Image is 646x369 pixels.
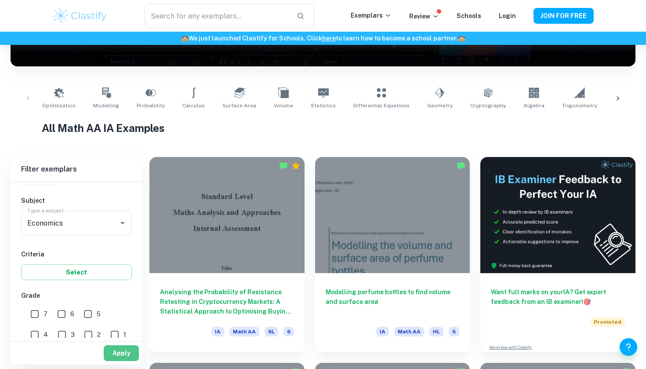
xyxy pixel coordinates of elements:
span: 7 [44,309,47,319]
h6: Subject [21,196,132,205]
span: Statistics [311,102,336,110]
span: HL [429,327,443,336]
label: Type a subject [27,207,64,214]
a: Want full marks on yourIA? Get expert feedback from an IB examiner!PromotedAdvertise with Clastify [480,157,635,352]
span: Calculus [182,102,205,110]
span: Optimization [42,102,76,110]
img: Clastify logo [52,7,108,25]
h6: Modelling perfume bottles to find volume and surface area [326,287,460,316]
span: Geometry [427,102,453,110]
h6: Filter exemplars [11,157,142,182]
button: Help and Feedback [620,338,637,356]
span: 2 [97,330,101,340]
span: 6 [283,327,294,336]
a: Login [499,12,516,19]
span: IA [376,327,389,336]
span: 5 [449,327,459,336]
a: Schools [457,12,481,19]
input: Search for any exemplars... [145,4,290,28]
a: here [322,35,336,42]
span: Math AA [229,327,259,336]
button: JOIN FOR FREE [533,8,594,24]
button: Apply [104,345,139,361]
span: 5 [97,309,101,319]
span: Trigonometry [562,102,597,110]
span: 3 [71,330,75,340]
span: 1 [123,330,126,340]
h6: We just launched Clastify for Schools. Click to learn how to become a school partner. [2,33,644,43]
span: Probability [137,102,165,110]
h1: All Math AA IA Examples [42,120,604,136]
span: Cryptography [470,102,506,110]
span: Promoted [590,317,625,327]
h6: Grade [21,291,132,300]
span: Algebra [523,102,544,110]
a: Analysing the Probability of Resistance Retesting in Cryptocurrency Markets: A Statistical Approa... [149,157,305,352]
span: 🏫 [181,35,189,42]
p: Review [409,11,439,21]
span: 🎯 [583,298,591,305]
span: Differential Equations [353,102,410,110]
img: Marked [279,161,288,170]
img: Thumbnail [480,157,635,273]
span: Surface Area [222,102,256,110]
span: IA [211,327,224,336]
a: Advertise with Clastify [489,344,532,351]
div: Premium [291,161,300,170]
h6: Criteria [21,249,132,259]
span: Modelling [93,102,119,110]
span: Math AA [394,327,424,336]
h6: Analysing the Probability of Resistance Retesting in Cryptocurrency Markets: A Statistical Approa... [160,287,294,316]
span: 4 [44,330,48,340]
img: Marked [457,161,465,170]
h6: Want full marks on your IA ? Get expert feedback from an IB examiner! [491,287,625,307]
p: Exemplars [351,11,392,20]
a: Modelling perfume bottles to find volume and surface areaIAMath AAHL5 [315,157,470,352]
button: Open [116,217,129,229]
span: Volume [274,102,293,110]
span: 🏫 [458,35,465,42]
button: Select [21,264,132,280]
span: 6 [70,309,74,319]
span: SL [265,327,278,336]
